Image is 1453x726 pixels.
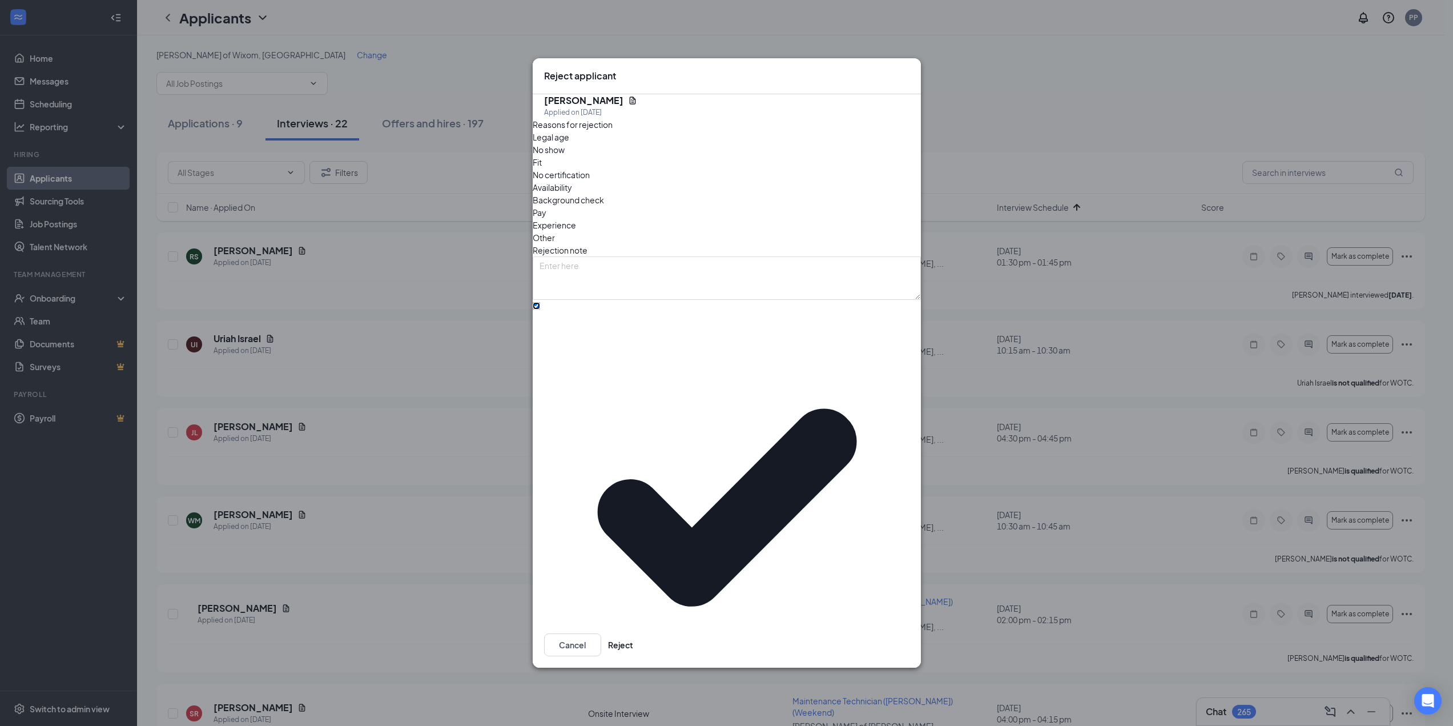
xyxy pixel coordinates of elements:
[533,181,572,194] span: Availability
[533,143,565,156] span: No show
[533,245,587,255] span: Rejection note
[628,96,637,105] svg: Document
[533,231,555,244] span: Other
[533,194,604,206] span: Background check
[533,131,569,143] span: Legal age
[533,156,542,169] span: Fit
[544,94,623,107] h5: [PERSON_NAME]
[544,70,616,82] h3: Reject applicant
[533,219,576,231] span: Experience
[533,313,921,701] svg: Checkmark
[533,169,590,181] span: No certification
[533,206,546,219] span: Pay
[544,107,637,118] div: Applied on [DATE]
[1414,687,1442,715] div: Open Intercom Messenger
[544,633,601,656] button: Cancel
[533,119,613,130] span: Reasons for rejection
[608,633,633,656] button: Reject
